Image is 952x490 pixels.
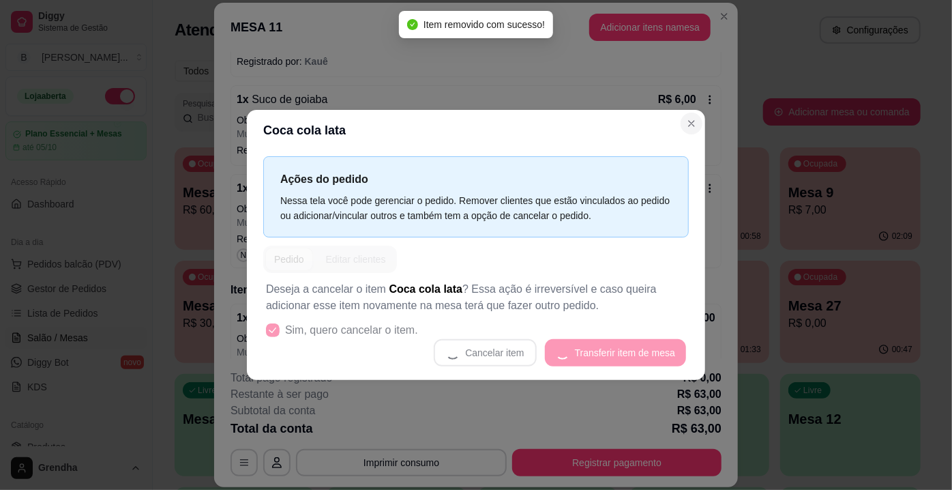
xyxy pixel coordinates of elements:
[407,19,418,30] span: check-circle
[247,110,705,151] header: Coca cola lata
[280,171,672,188] p: Ações do pedido
[266,281,686,314] p: Deseja a cancelar o item ? Essa ação é irreversível e caso queira adicionar esse item novamente n...
[423,19,545,30] span: Item removido com sucesso!
[681,113,702,134] button: Close
[389,283,463,295] span: Coca cola lata
[280,193,672,223] div: Nessa tela você pode gerenciar o pedido. Remover clientes que estão vinculados ao pedido ou adici...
